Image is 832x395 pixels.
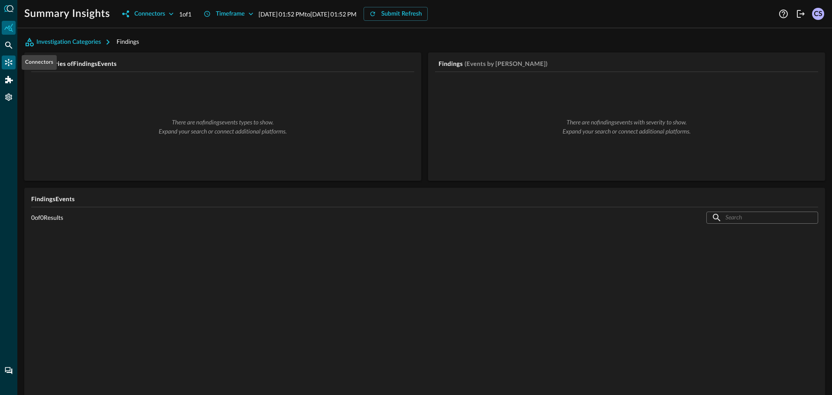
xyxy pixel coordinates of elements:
[2,364,16,378] div: Chat
[2,73,16,87] div: Addons
[31,195,818,203] h5: Findings Events
[259,10,357,19] p: [DATE] 01:52 PM to [DATE] 01:52 PM
[381,9,422,20] div: Submit Refresh
[364,7,428,21] button: Submit Refresh
[117,7,179,21] button: Connectors
[794,7,808,21] button: Logout
[117,38,139,45] span: Findings
[777,7,790,21] button: Help
[2,55,16,69] div: Connectors
[179,10,192,19] p: 1 of 1
[812,8,824,20] div: CS
[725,209,798,225] input: Search
[449,118,804,136] div: There are no findings events with severity to show. Expand your search or connect additional plat...
[2,38,16,52] div: Federated Search
[216,9,245,20] div: Timeframe
[198,7,259,21] button: Timeframe
[35,59,414,68] h5: Categories of Findings Events
[2,90,16,104] div: Settings
[465,59,548,68] h5: (Events by [PERSON_NAME])
[134,9,165,20] div: Connectors
[2,21,16,35] div: Summary Insights
[24,35,117,49] button: Investigation Categories
[439,59,463,68] h5: Findings
[22,55,57,70] div: Connectors
[45,118,400,136] div: There are no findings events types to show. Expand your search or connect additional platforms.
[24,7,110,21] h1: Summary Insights
[31,214,63,222] p: 0 of 0 Results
